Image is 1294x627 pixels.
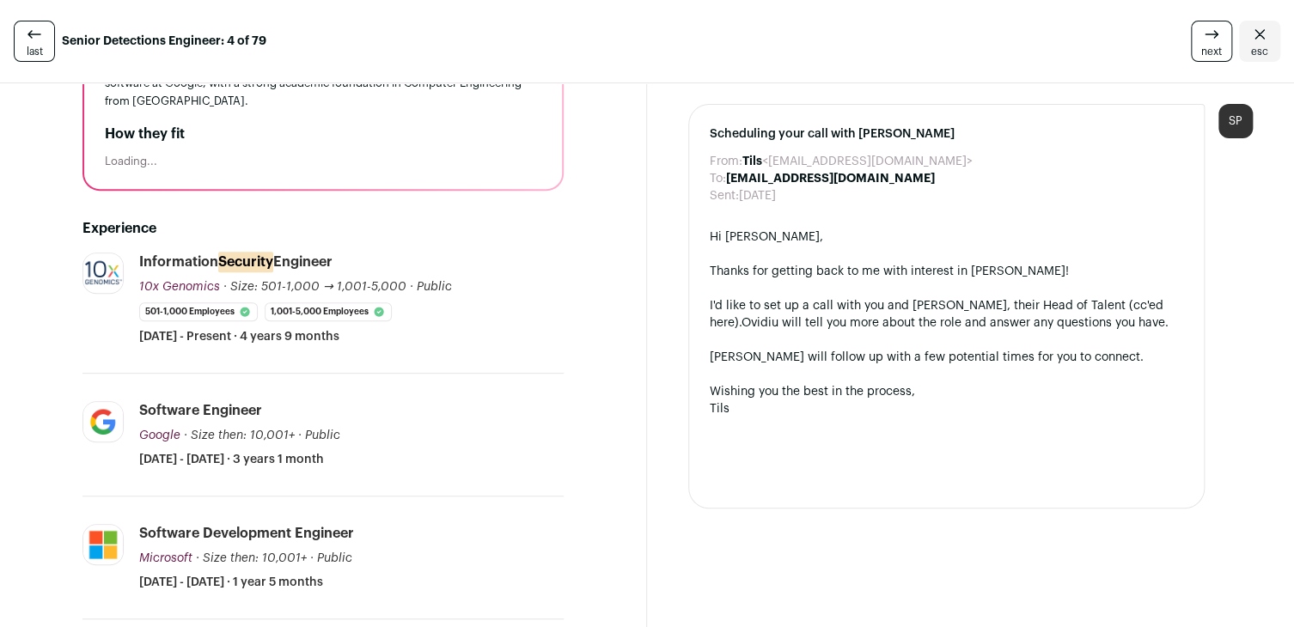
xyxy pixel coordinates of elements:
div: SP [1218,104,1253,138]
span: Google [139,429,180,441]
span: Public [317,552,352,564]
span: · [298,427,302,444]
img: 49cecd7085c50211259f57bbf79a8f973206d03be7ca5390c88b5b4652501f66.jpg [83,253,123,293]
li: 1,001-5,000 employees [265,302,392,321]
h2: Experience [82,218,564,239]
dd: <[EMAIL_ADDRESS][DOMAIN_NAME]> [742,153,973,170]
span: esc [1251,45,1268,58]
span: [DATE] - Present · 4 years 9 months [139,328,339,345]
a: Close [1239,21,1280,62]
span: · Size then: 10,001+ [184,429,295,441]
div: Tils [710,400,1183,417]
a: next [1191,21,1232,62]
img: 8d2c6156afa7017e60e680d3937f8205e5697781b6c771928cb24e9df88505de.jpg [83,402,123,441]
span: Scheduling your call with [PERSON_NAME] [710,125,1183,143]
li: 501-1,000 employees [139,302,258,321]
div: Loading... [105,155,541,168]
img: c786a7b10b07920eb52778d94b98952337776963b9c08eb22d98bc7b89d269e4.jpg [83,525,123,564]
span: · [310,550,314,567]
dd: [DATE] [739,187,776,204]
div: Software Development Engineer [139,524,354,543]
span: last [27,45,43,58]
span: · Size: 501-1,000 → 1,001-5,000 [223,281,406,293]
dt: Sent: [710,187,739,204]
span: · [410,278,413,295]
span: Ovidiu will tell you more about the role and answer any questions you have. [742,317,1169,329]
span: [DATE] - [DATE] · 1 year 5 months [139,574,323,591]
span: · Size then: 10,001+ [196,552,307,564]
span: Public [417,281,452,293]
span: Public [305,429,340,441]
span: next [1201,45,1222,58]
span: 10x Genomics [139,281,220,293]
div: Wishing you the best in the process, [710,383,1183,400]
span: Microsoft [139,552,192,564]
b: [EMAIL_ADDRESS][DOMAIN_NAME] [726,173,935,185]
div: Software Engineer [139,401,262,420]
div: Information Engineer [139,253,333,271]
strong: Senior Detections Engineer: 4 of 79 [62,33,266,50]
dt: To: [710,170,726,187]
h2: How they fit [105,124,541,144]
span: [DATE] - [DATE] · 3 years 1 month [139,451,324,468]
div: Hi [PERSON_NAME], [710,228,1183,246]
div: Thanks for getting back to me with interest in [PERSON_NAME]! [710,263,1183,280]
dt: From: [710,153,742,170]
mark: Security [218,252,273,272]
div: I'd like to set up a call with you and [PERSON_NAME], their Head of Talent (cc'ed here). [710,297,1183,332]
b: Tils [742,155,762,167]
a: last [14,21,55,62]
div: [PERSON_NAME] will follow up with a few potential times for you to connect. [710,349,1183,366]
